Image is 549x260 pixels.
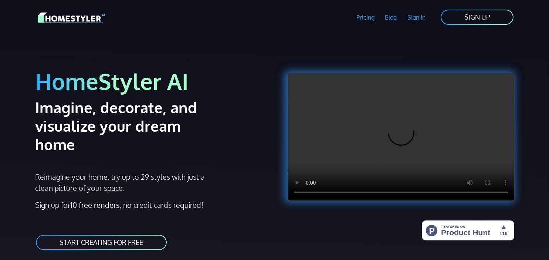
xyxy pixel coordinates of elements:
a: START CREATING FOR FREE [35,234,167,251]
a: Sign In [402,9,431,26]
img: HomeStyler AI - Interior Design Made Easy: One Click to Your Dream Home | Product Hunt [422,220,514,240]
p: Reimagine your home: try up to 29 styles with just a clean picture of your space. [35,171,211,193]
a: Pricing [351,9,380,26]
strong: 10 free renders [70,200,119,210]
h1: HomeStyler AI [35,67,270,95]
h2: Imagine, decorate, and visualize your dream home [35,98,223,153]
a: Blog [380,9,402,26]
p: Sign up for , no credit cards required! [35,199,270,210]
a: SIGN UP [440,9,514,26]
img: HomeStyler AI logo [38,11,105,24]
